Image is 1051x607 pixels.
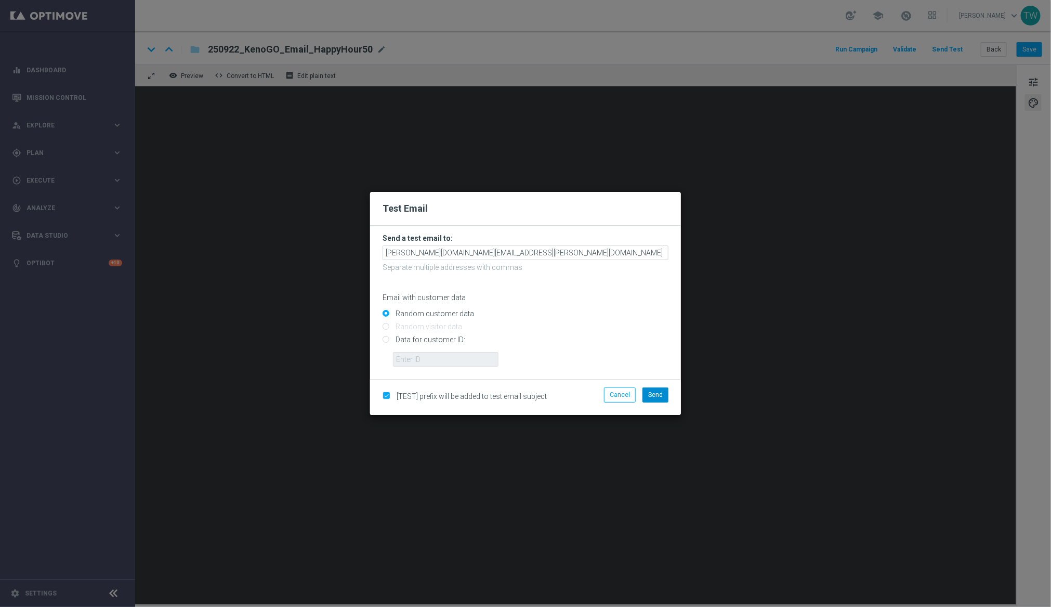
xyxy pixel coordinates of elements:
p: Separate multiple addresses with commas [383,263,668,272]
h2: Test Email [383,202,668,215]
p: Email with customer data [383,293,668,302]
label: Random customer data [393,309,474,318]
span: Send [648,391,663,398]
button: Cancel [604,388,636,402]
button: Send [642,388,668,402]
span: [TEST] prefix will be added to test email subject [397,392,547,401]
input: Enter ID [393,352,498,367]
h3: Send a test email to: [383,234,668,243]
